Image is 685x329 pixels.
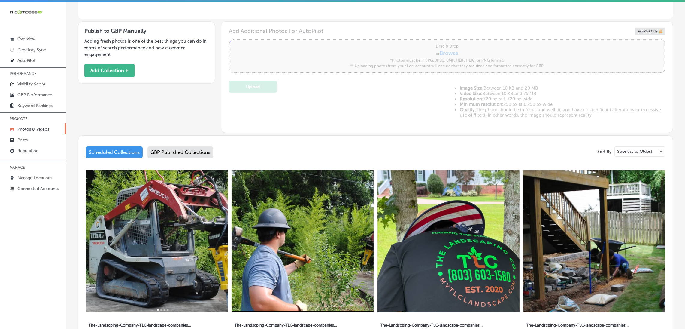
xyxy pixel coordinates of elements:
div: GBP Published Collections [147,146,213,158]
p: Connected Accounts [17,186,59,191]
p: Reputation [17,148,38,153]
p: Directory Sync [17,47,46,52]
img: Collection thumbnail [232,170,374,312]
p: Keyword Rankings [17,103,53,108]
p: Manage Locations [17,175,52,180]
p: AutoPilot [17,58,35,63]
h3: Publish to GBP Manually [84,28,209,34]
img: 660ab0bf-5cc7-4cb8-ba1c-48b5ae0f18e60NCTV_CLogo_TV_Black_-500x88.png [10,9,43,15]
p: Photos & Videos [17,127,49,132]
img: Collection thumbnail [86,170,228,312]
p: Sort By [597,149,611,154]
img: Collection thumbnail [377,170,520,312]
p: Soonest to Oldest [617,149,652,154]
p: Adding fresh photos is one of the best things you can do in terms of search performance and new c... [84,38,209,58]
p: Visibility Score [17,81,45,87]
div: Soonest to Oldest [615,147,665,156]
p: Overview [17,36,35,42]
p: Posts [17,137,28,143]
p: GBP Performance [17,92,52,97]
img: Collection thumbnail [523,170,665,312]
button: Add Collection + [84,64,135,77]
div: Scheduled Collections [86,146,143,158]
